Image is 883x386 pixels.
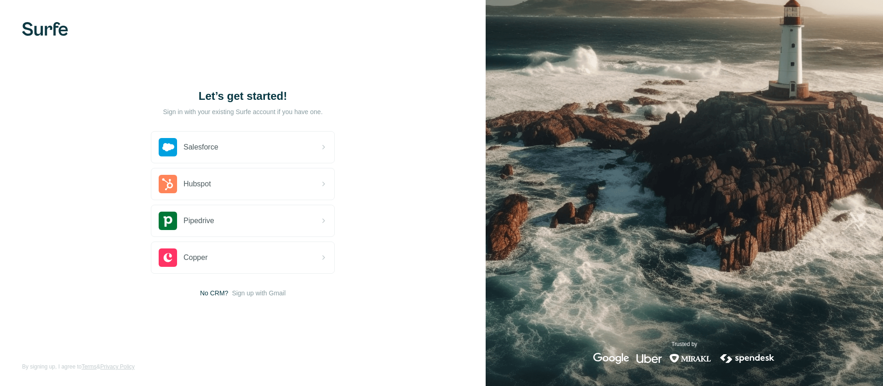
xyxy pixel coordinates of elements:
[151,89,335,104] h1: Let’s get started!
[159,175,177,193] img: hubspot's logo
[163,107,322,116] p: Sign in with your existing Surfe account if you have one.
[671,340,697,348] p: Trusted by
[159,212,177,230] img: pipedrive's logo
[22,363,135,371] span: By signing up, I agree to &
[183,142,218,153] span: Salesforce
[183,215,214,226] span: Pipedrive
[669,353,711,364] img: mirakl's logo
[636,353,662,364] img: uber's logo
[183,252,207,263] span: Copper
[100,363,135,370] a: Privacy Policy
[232,288,286,298] button: Sign up with Gmail
[719,353,776,364] img: spendesk's logo
[183,179,211,190] span: Hubspot
[22,22,68,36] img: Surfe's logo
[200,288,228,298] span: No CRM?
[593,353,629,364] img: google's logo
[159,248,177,267] img: copper's logo
[159,138,177,156] img: salesforce's logo
[81,363,97,370] a: Terms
